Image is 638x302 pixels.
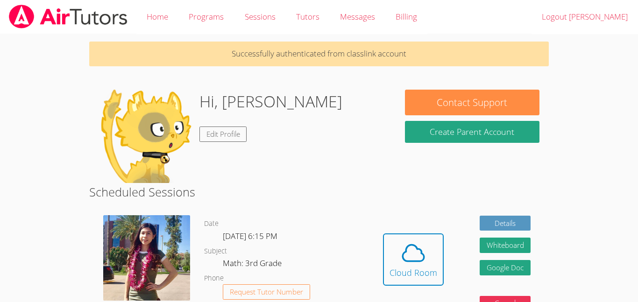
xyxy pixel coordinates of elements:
img: default.png [99,90,192,183]
dt: Subject [204,246,227,257]
button: Whiteboard [480,238,531,253]
span: [DATE] 6:15 PM [223,231,277,241]
a: Google Doc [480,260,531,275]
dt: Date [204,218,219,230]
button: Contact Support [405,90,539,115]
h1: Hi, [PERSON_NAME] [199,90,342,113]
dd: Math: 3rd Grade [223,257,284,273]
p: Successfully authenticated from classlink account [89,42,549,66]
span: Request Tutor Number [230,288,303,295]
h2: Scheduled Sessions [89,183,549,201]
img: airtutors_banner-c4298cdbf04f3fff15de1276eac7730deb9818008684d7c2e4769d2f7ddbe033.png [8,5,128,28]
a: Details [480,216,531,231]
img: avatar.png [103,215,190,301]
dt: Phone [204,273,224,284]
a: Edit Profile [199,126,247,142]
div: Cloud Room [390,266,437,279]
button: Request Tutor Number [223,284,310,300]
button: Create Parent Account [405,121,539,143]
span: Messages [340,11,375,22]
button: Cloud Room [383,233,444,286]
